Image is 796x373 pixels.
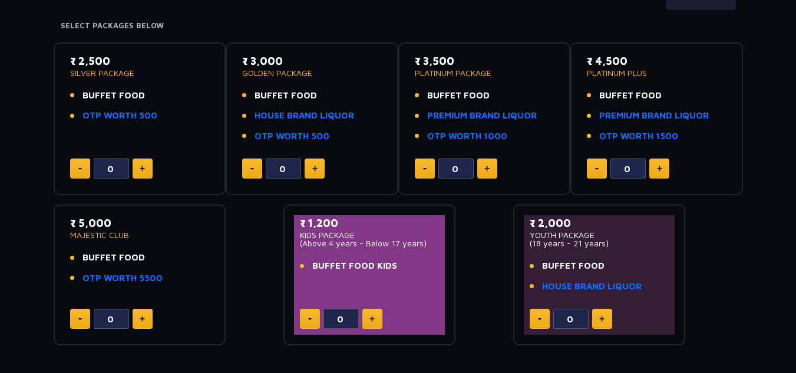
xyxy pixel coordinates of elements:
img: minus [78,168,82,170]
img: minus [250,168,254,170]
a: OTP WORTH 5500 [82,272,163,285]
p: (Above 4 years - Below 17 years) [300,239,440,247]
p: PLATINUM PACKAGE [415,69,554,77]
span: BUFFET FOOD [599,89,662,103]
p: PLATINUM PLUS [587,69,726,77]
p: (18 years - 21 years) [530,239,669,247]
p: KIDS PACKAGE [300,231,440,239]
img: plus [484,166,490,171]
a: OTP WORTH 1500 [599,130,678,143]
img: minus [538,318,541,320]
img: plus [369,316,375,322]
p: GOLDEN PACKAGE [242,69,382,77]
p: ₹ 3,500 [415,53,554,69]
a: PREMIUM BRAND LIQUOR [599,109,709,123]
p: MAJESTIC CLUB [70,231,210,239]
a: HOUSE BRAND LIQUOR [542,280,642,293]
img: plus [140,166,145,171]
p: ₹ 4,500 [587,53,726,69]
img: plus [312,166,318,171]
p: ₹ 2,000 [530,215,669,231]
p: ₹ 1,200 [300,215,440,231]
img: minus [308,318,312,320]
a: HOUSE BRAND LIQUOR [255,109,354,123]
img: minus [595,168,599,170]
img: minus [78,318,82,320]
span: BUFFET FOOD [82,251,145,265]
a: OTP WORTH 1000 [427,130,507,143]
span: BUFFET FOOD [427,89,490,103]
h4: Select Packages Below [61,21,736,31]
a: OTP WORTH 500 [255,130,329,143]
img: plus [657,166,662,171]
a: OTP WORTH 500 [82,109,157,123]
span: BUFFET FOOD [82,89,145,103]
span: BUFFET FOOD KIDS [312,259,397,273]
span: BUFFET FOOD [542,259,605,273]
span: BUFFET FOOD [255,89,317,103]
img: plus [599,316,605,322]
p: ₹ 2,500 [70,53,210,69]
p: SILVER PACKAGE [70,69,210,77]
img: minus [423,168,427,170]
p: YOUTH PACKAGE [530,231,669,239]
img: plus [140,316,145,322]
a: PREMIUM BRAND LIQUOR [427,109,537,123]
p: ₹ 3,000 [242,53,382,69]
p: ₹ 5,000 [70,215,210,231]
